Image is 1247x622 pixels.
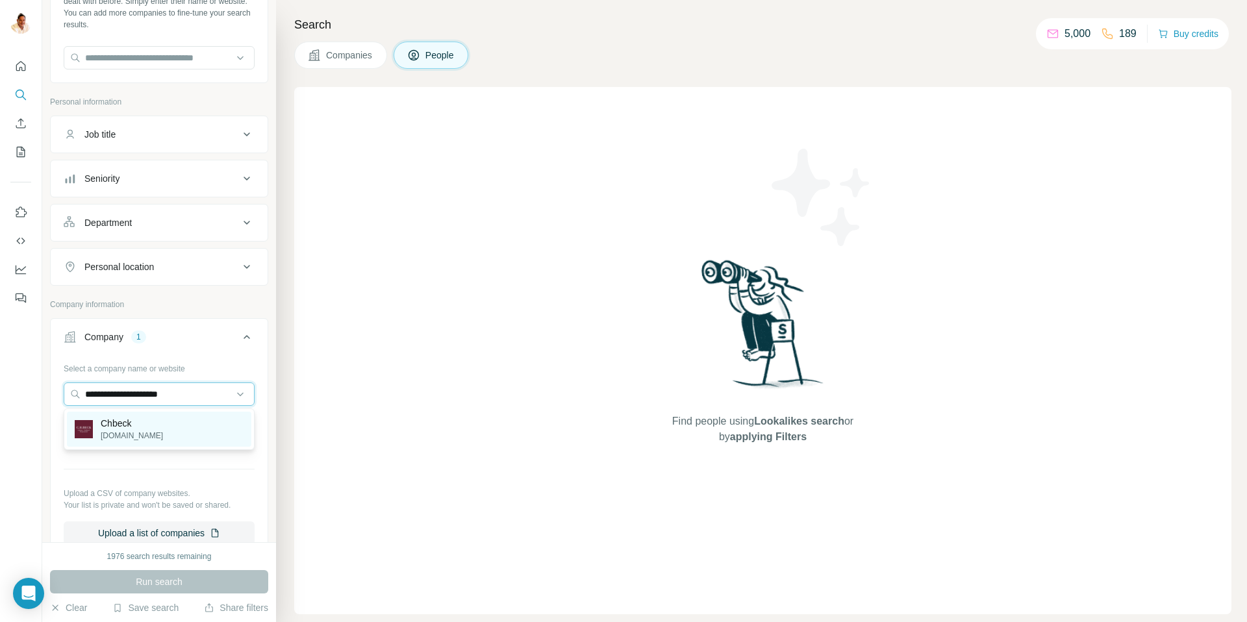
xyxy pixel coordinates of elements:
[84,330,123,343] div: Company
[51,163,268,194] button: Seniority
[50,299,268,310] p: Company information
[51,207,268,238] button: Department
[659,414,866,445] span: Find people using or by
[50,601,87,614] button: Clear
[75,420,93,438] img: Chbeck
[10,112,31,135] button: Enrich CSV
[84,260,154,273] div: Personal location
[204,601,268,614] button: Share filters
[10,286,31,310] button: Feedback
[64,358,255,375] div: Select a company name or website
[84,128,116,141] div: Job title
[50,96,268,108] p: Personal information
[64,521,255,545] button: Upload a list of companies
[51,119,268,150] button: Job title
[696,256,831,401] img: Surfe Illustration - Woman searching with binoculars
[1064,26,1090,42] p: 5,000
[763,139,880,256] img: Surfe Illustration - Stars
[51,321,268,358] button: Company1
[10,13,31,34] img: Avatar
[10,83,31,106] button: Search
[84,216,132,229] div: Department
[84,172,120,185] div: Seniority
[326,49,373,62] span: Companies
[51,251,268,282] button: Personal location
[1158,25,1218,43] button: Buy credits
[10,55,31,78] button: Quick start
[1119,26,1137,42] p: 189
[10,201,31,224] button: Use Surfe on LinkedIn
[730,431,807,442] span: applying Filters
[425,49,455,62] span: People
[112,601,179,614] button: Save search
[101,417,163,430] p: Chbeck
[64,499,255,511] p: Your list is private and won't be saved or shared.
[64,488,255,499] p: Upload a CSV of company websites.
[10,258,31,281] button: Dashboard
[10,140,31,164] button: My lists
[13,578,44,609] div: Open Intercom Messenger
[754,416,844,427] span: Lookalikes search
[101,430,163,442] p: [DOMAIN_NAME]
[294,16,1231,34] h4: Search
[107,551,212,562] div: 1976 search results remaining
[10,229,31,253] button: Use Surfe API
[131,331,146,343] div: 1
